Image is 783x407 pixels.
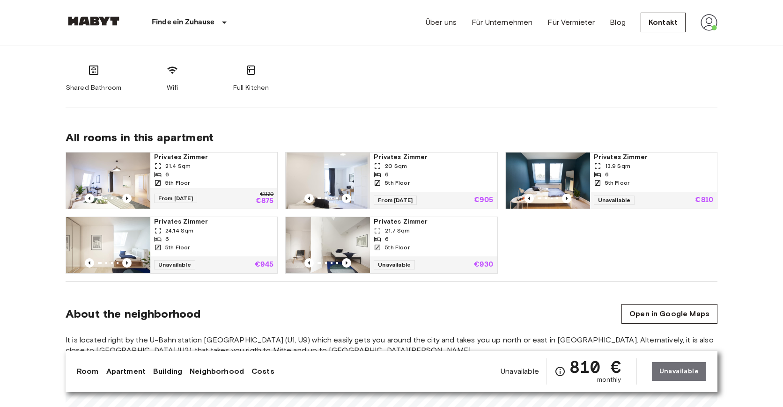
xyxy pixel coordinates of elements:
p: €905 [474,196,494,204]
a: Marketing picture of unit DE-01-046-001-01HPrevious imagePrevious imagePrivates Zimmer21.7 Sqm65t... [285,217,497,274]
p: Finde ein Zuhause [152,17,215,28]
span: Wifi [167,83,178,93]
p: €945 [255,261,274,269]
button: Previous image [122,258,132,268]
p: €920 [260,192,273,197]
img: Marketing picture of unit DE-01-046-001-02H [286,153,370,209]
a: Marketing picture of unit DE-01-046-001-06HPrevious imagePrevious imagePrivates Zimmer13.9 Sqm65t... [505,152,717,209]
span: Shared Bathroom [66,83,121,93]
span: 6 [605,170,609,179]
button: Previous image [342,258,351,268]
span: 6 [165,235,169,243]
img: avatar [701,14,717,31]
a: Room [77,366,99,377]
span: 6 [165,170,169,179]
span: Privates Zimmer [374,217,493,226]
img: Marketing picture of unit DE-01-046-001-01H [286,217,370,273]
button: Previous image [122,194,132,203]
span: From [DATE] [374,196,417,205]
a: Apartment [106,366,146,377]
button: Previous image [562,194,571,203]
button: Previous image [85,194,94,203]
img: Marketing picture of unit DE-01-046-001-05H [66,153,150,209]
span: 13.9 Sqm [605,162,630,170]
span: Unavailable [501,366,539,377]
span: 21.7 Sqm [385,226,410,235]
span: 6 [385,235,389,243]
span: 20 Sqm [385,162,407,170]
span: From [DATE] [154,194,197,203]
span: About the neighborhood [66,307,200,321]
svg: Check cost overview for full price breakdown. Please note that discounts apply to new joiners onl... [554,366,566,377]
span: 5th Floor [605,179,629,187]
img: Marketing picture of unit DE-01-046-001-06H [506,153,590,209]
span: Unavailable [594,196,635,205]
span: monthly [597,375,621,385]
a: Kontakt [641,13,686,32]
p: €810 [695,196,713,204]
img: Marketing picture of unit DE-01-046-001-04H [66,217,150,273]
a: Open in Google Maps [621,304,717,324]
span: Privates Zimmer [154,217,273,226]
img: Habyt [66,16,122,26]
span: All rooms in this apartment [66,131,717,145]
a: Marketing picture of unit DE-01-046-001-05HPrevious imagePrevious imagePrivates Zimmer21.4 Sqm65t... [66,152,278,209]
span: Privates Zimmer [154,153,273,162]
a: Für Vermieter [547,17,595,28]
span: Unavailable [154,260,195,269]
a: Marketing picture of unit DE-01-046-001-04HPrevious imagePrevious imagePrivates Zimmer24.14 Sqm65... [66,217,278,274]
span: 5th Floor [385,243,409,252]
button: Previous image [304,258,314,268]
button: Previous image [524,194,534,203]
span: 21.4 Sqm [165,162,191,170]
a: Für Unternehmen [472,17,532,28]
button: Previous image [85,258,94,268]
a: Neighborhood [190,366,244,377]
span: Full Kitchen [233,83,269,93]
span: 6 [385,170,389,179]
span: 5th Floor [385,179,409,187]
a: Blog [610,17,626,28]
button: Previous image [342,194,351,203]
span: Privates Zimmer [374,153,493,162]
span: 810 € [569,358,621,375]
a: Marketing picture of unit DE-01-046-001-02HPrevious imagePrevious imagePrivates Zimmer20 Sqm65th ... [285,152,497,209]
a: Costs [251,366,274,377]
span: Unavailable [374,260,415,269]
a: Building [153,366,182,377]
a: Über uns [426,17,457,28]
span: 24.14 Sqm [165,226,193,235]
p: €875 [256,197,274,205]
button: Previous image [304,194,314,203]
span: 5th Floor [165,243,190,252]
span: It is located right by the U-Bahn station [GEOGRAPHIC_DATA] (U1, U9) which easily gets you around... [66,335,717,356]
p: €930 [474,261,494,269]
span: 5th Floor [165,179,190,187]
span: Privates Zimmer [594,153,713,162]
